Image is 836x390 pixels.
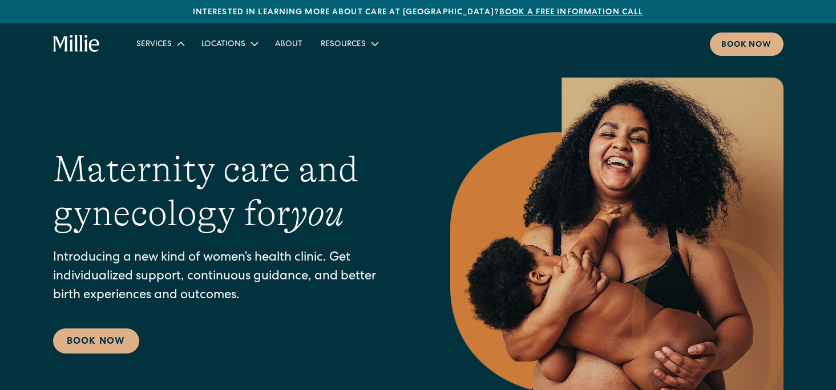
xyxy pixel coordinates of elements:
em: you [290,193,344,234]
div: Services [136,39,172,51]
h1: Maternity care and gynecology for [53,148,405,235]
div: Resources [312,34,386,53]
div: Book now [721,39,772,51]
p: Introducing a new kind of women’s health clinic. Get individualized support, continuous guidance,... [53,249,405,306]
a: Book now [710,32,784,56]
a: home [53,35,100,53]
a: Book a free information call [499,9,643,17]
div: Locations [201,39,245,51]
a: About [266,34,312,53]
a: Book Now [53,328,139,354]
div: Locations [192,34,266,53]
div: Services [127,34,192,53]
div: Resources [321,39,366,51]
